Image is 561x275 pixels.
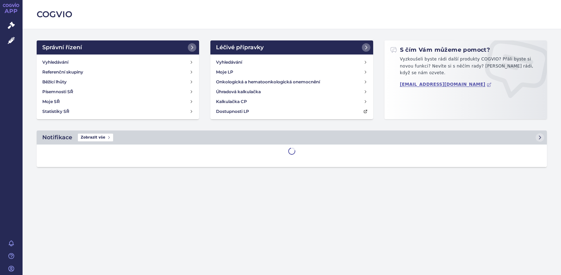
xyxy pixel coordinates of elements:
[37,130,547,145] a: NotifikaceZobrazit vše
[216,59,242,66] h4: Vyhledávání
[213,77,370,87] a: Onkologická a hematoonkologická onemocnění
[39,77,196,87] a: Běžící lhůty
[213,87,370,97] a: Úhradová kalkulačka
[39,87,196,97] a: Písemnosti SŘ
[42,69,83,76] h4: Referenční skupiny
[213,57,370,67] a: Vyhledávání
[216,88,261,95] h4: Úhradová kalkulačka
[400,82,492,87] a: [EMAIL_ADDRESS][DOMAIN_NAME]
[210,40,373,55] a: Léčivé přípravky
[78,134,113,141] span: Zobrazit vše
[39,107,196,116] a: Statistiky SŘ
[42,59,68,66] h4: Vyhledávání
[390,56,541,79] p: Vyzkoušeli byste rádi další produkty COGVIO? Přáli byste si novou funkci? Nevíte si s něčím rady?...
[42,43,82,52] h2: Správní řízení
[37,8,547,20] h2: COGVIO
[39,97,196,107] a: Moje SŘ
[37,40,199,55] a: Správní řízení
[39,67,196,77] a: Referenční skupiny
[213,67,370,77] a: Moje LP
[216,43,264,52] h2: Léčivé přípravky
[39,57,196,67] a: Vyhledávání
[42,88,73,95] h4: Písemnosti SŘ
[216,98,247,105] h4: Kalkulačka CP
[390,46,490,54] h2: S čím Vám můžeme pomoct?
[213,107,370,116] a: Dostupnosti LP
[216,78,320,85] h4: Onkologická a hematoonkologická onemocnění
[213,97,370,107] a: Kalkulačka CP
[42,133,72,142] h2: Notifikace
[42,98,60,105] h4: Moje SŘ
[42,108,69,115] h4: Statistiky SŘ
[42,78,67,85] h4: Běžící lhůty
[216,108,249,115] h4: Dostupnosti LP
[216,69,233,76] h4: Moje LP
